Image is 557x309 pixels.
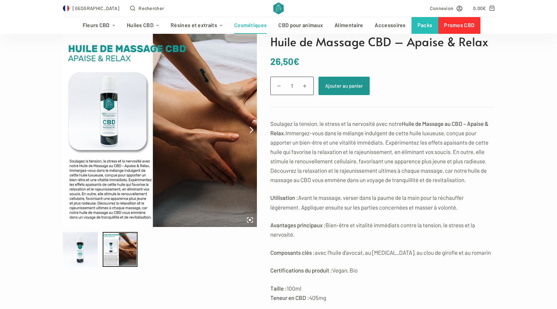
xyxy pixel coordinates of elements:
span: Rechercher [138,4,164,12]
span: Connexion [430,4,454,12]
strong: Composants clés : [270,249,315,256]
p: Soulagez la tension, le stress et la nervosité avec notre Immergez-vous dans le mélange indulgent... [270,119,494,184]
strong: Certifications du produit : [270,267,332,274]
img: FR Flag [63,5,70,12]
a: Huiles CBD [121,17,165,34]
img: CBD Alchemy [273,2,284,14]
p: Bien-être et vitalité immédiats contre la tension, le stress et la nervosité. [270,220,494,239]
a: Panier d’achat [473,4,494,12]
p: Avant le massage, verser dans la paume de la main pour la réchauffer légèrement. Appliquer ensuit... [270,193,494,212]
span: [GEOGRAPHIC_DATA] [73,4,119,12]
nav: Menu d’en-tête [77,17,480,34]
bdi: 0,00 [473,5,486,11]
a: CBD pour animaux [273,17,329,34]
input: Quantité de produits [270,77,314,95]
a: Accessoires [369,17,411,34]
a: Select Country [63,4,120,12]
a: Promos CBD [438,17,480,34]
button: Ajouter au panier [318,77,370,95]
strong: Teneur en CBD : [270,294,309,301]
p: avec l’huile d’avocat, au [MEDICAL_DATA], au clou de girofle et au romarin [270,248,494,257]
strong: Utilisation : [270,194,298,201]
strong: Huile de Massage au CBD – Apaise & Relax. [270,120,488,136]
p: Vegan, Bio [270,265,494,275]
h1: Huile de Massage CBD – Apaise & Relax [270,33,494,51]
p: 100ml 405mg [270,284,494,302]
a: Connexion [430,4,463,12]
a: Cosmétiques [228,17,273,34]
a: Alimentaire [329,17,369,34]
strong: Taille : [270,285,287,292]
a: Fleurs CBD [77,17,121,34]
span: € [483,5,486,11]
a: Packs [411,17,438,34]
span: € [293,56,299,67]
strong: Avantages principaux : [270,222,326,228]
a: Résines et extraits [165,17,228,34]
img: wellness-cbd_alchemy-massage_oil-benefits-fr [63,33,257,227]
bdi: 26,50 [270,56,299,67]
button: Ouvrir le formulaire de recherche [130,4,164,12]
